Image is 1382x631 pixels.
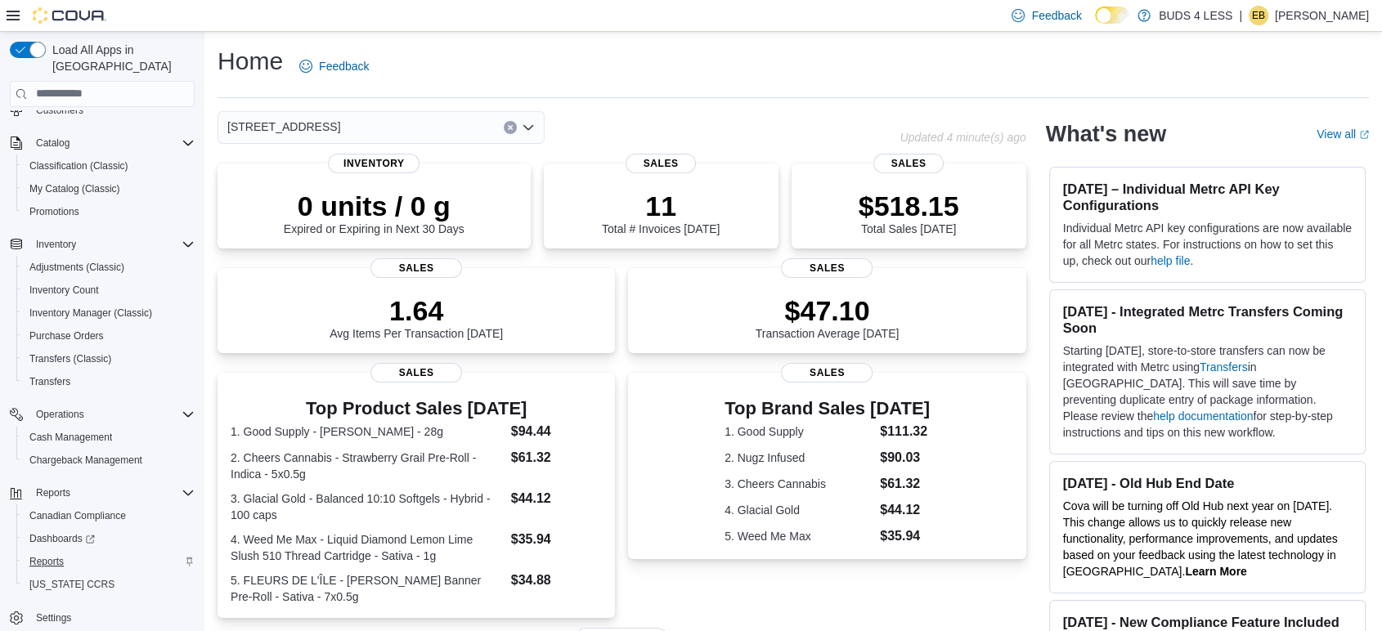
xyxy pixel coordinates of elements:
a: Learn More [1185,565,1246,578]
dt: 1. Good Supply [725,423,873,440]
a: Chargeback Management [23,450,149,470]
button: Cash Management [16,426,201,449]
span: Customers [36,104,83,117]
span: Sales [626,154,696,173]
div: Expired or Expiring in Next 30 Days [284,190,464,235]
dt: 4. Weed Me Max - Liquid Diamond Lemon Lime Slush 510 Thread Cartridge - Sativa - 1g [231,531,505,564]
dt: 4. Glacial Gold [725,502,873,518]
h2: What's new [1046,121,1166,147]
h3: [DATE] – Individual Metrc API Key Configurations [1063,181,1352,213]
dt: 1. Good Supply - [PERSON_NAME] - 28g [231,423,505,440]
span: Sales [873,154,944,173]
a: Settings [29,608,78,628]
p: BUDS 4 LESS [1159,6,1232,25]
button: Classification (Classic) [16,154,201,177]
span: Adjustments (Classic) [23,257,195,277]
button: Inventory [29,235,83,254]
dd: $90.03 [880,448,930,468]
span: [US_STATE] CCRS [29,578,114,591]
a: My Catalog (Classic) [23,179,127,199]
a: Reports [23,552,70,571]
span: Settings [36,611,71,624]
dd: $35.94 [511,530,603,549]
button: Inventory [3,233,201,256]
dd: $61.32 [511,448,603,468]
button: Canadian Compliance [16,504,201,527]
button: Catalog [29,133,76,153]
span: Inventory Manager (Classic) [29,307,152,320]
button: Operations [3,403,201,426]
dt: 2. Cheers Cannabis - Strawberry Grail Pre-Roll - Indica - 5x0.5g [231,450,505,482]
button: Inventory Manager (Classic) [16,302,201,324]
span: Transfers [23,372,195,392]
a: Transfers [23,372,77,392]
a: Inventory Manager (Classic) [23,303,159,323]
span: Reports [36,486,70,499]
span: Sales [370,363,462,383]
div: Total Sales [DATE] [859,190,959,235]
h3: [DATE] - Old Hub End Date [1063,475,1352,491]
span: Cova will be turning off Old Hub next year on [DATE]. This change allows us to quickly release ne... [1063,499,1338,578]
span: Inventory [36,238,76,251]
div: Total # Invoices [DATE] [602,190,720,235]
dt: 2. Nugz Infused [725,450,873,466]
button: Settings [3,606,201,629]
span: Promotions [23,202,195,222]
span: Reports [29,483,195,503]
dd: $111.32 [880,422,930,441]
a: Transfers (Classic) [23,349,118,369]
dd: $34.88 [511,571,603,590]
h1: Home [218,45,283,78]
button: Reports [3,481,201,504]
button: [US_STATE] CCRS [16,573,201,596]
span: Sales [781,258,873,278]
button: Transfers (Classic) [16,347,201,370]
span: Feedback [319,58,369,74]
a: Promotions [23,202,86,222]
button: Reports [29,483,77,503]
div: Elisabeth Brown [1249,6,1268,25]
p: Individual Metrc API key configurations are now available for all Metrc states. For instructions ... [1063,220,1352,269]
input: Dark Mode [1095,7,1129,24]
span: Operations [29,405,195,424]
a: View allExternal link [1317,128,1369,141]
span: Purchase Orders [29,329,104,342]
p: 0 units / 0 g [284,190,464,222]
p: $47.10 [756,294,900,327]
h3: [DATE] - Integrated Metrc Transfers Coming Soon [1063,303,1352,336]
dd: $44.12 [511,489,603,508]
span: Inventory Count [23,280,195,300]
dd: $44.12 [880,500,930,520]
a: Classification (Classic) [23,156,135,176]
button: My Catalog (Classic) [16,177,201,200]
span: Classification (Classic) [29,159,128,172]
a: help file [1151,254,1190,267]
span: Customers [29,100,195,120]
a: Transfers [1200,360,1248,374]
p: [PERSON_NAME] [1275,6,1369,25]
div: Avg Items Per Transaction [DATE] [330,294,503,340]
button: Promotions [16,200,201,223]
span: Inventory [29,235,195,254]
span: Feedback [1031,7,1081,24]
button: Chargeback Management [16,449,201,472]
span: Transfers [29,375,70,388]
button: Clear input [504,121,517,134]
button: Inventory Count [16,279,201,302]
a: Cash Management [23,427,119,447]
span: Inventory Count [29,284,99,297]
span: Load All Apps in [GEOGRAPHIC_DATA] [46,42,195,74]
span: Adjustments (Classic) [29,261,124,274]
span: Sales [370,258,462,278]
dt: 5. Weed Me Max [725,528,873,544]
span: Classification (Classic) [23,156,195,176]
span: Dashboards [29,532,95,545]
a: [US_STATE] CCRS [23,575,121,594]
span: My Catalog (Classic) [29,182,120,195]
svg: External link [1359,130,1369,140]
button: Operations [29,405,91,424]
dd: $35.94 [880,526,930,546]
span: Dashboards [23,529,195,548]
dd: $94.44 [511,422,603,441]
a: Purchase Orders [23,326,110,346]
